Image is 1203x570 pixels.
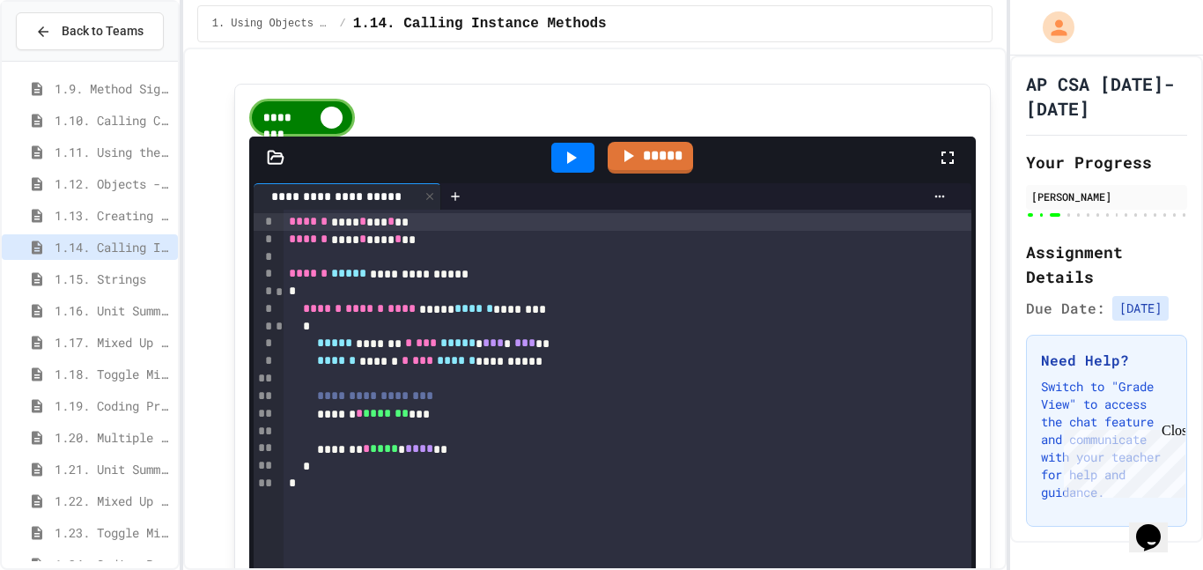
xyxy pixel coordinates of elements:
span: 1.22. Mixed Up Code Practice 1b (1.7-1.15) [55,492,171,510]
div: My Account [1024,7,1079,48]
iframe: chat widget [1057,423,1185,498]
span: 1.19. Coding Practice 1a (1.1-1.6) [55,396,171,415]
span: / [339,17,345,31]
h2: Assignment Details [1026,240,1187,289]
div: Chat with us now!Close [7,7,122,112]
span: 1.10. Calling Class Methods [55,111,171,130]
span: 1.14. Calling Instance Methods [353,13,607,34]
h2: Your Progress [1026,150,1187,174]
span: 1.18. Toggle Mixed Up or Write Code Practice 1.1-1.6 [55,365,171,383]
span: 1.20. Multiple Choice Exercises for Unit 1a (1.1-1.6) [55,428,171,447]
span: 1.16. Unit Summary 1a (1.1-1.6) [55,301,171,320]
span: Due Date: [1026,298,1105,319]
h1: AP CSA [DATE]-[DATE] [1026,71,1187,121]
span: 1.17. Mixed Up Code Practice 1.1-1.6 [55,333,171,352]
div: [PERSON_NAME] [1031,189,1182,204]
span: 1. Using Objects and Methods [212,17,333,31]
span: 1.13. Creating and Initializing Objects: Constructors [55,206,171,225]
iframe: chat widget [1129,500,1185,552]
span: 1.15. Strings [55,270,171,288]
h3: Need Help? [1041,350,1172,371]
span: 1.12. Objects - Instances of Classes [55,174,171,193]
span: 1.14. Calling Instance Methods [55,238,171,256]
span: 1.21. Unit Summary 1b (1.7-1.15) [55,460,171,478]
span: [DATE] [1112,296,1169,321]
span: Back to Teams [62,22,144,41]
span: 1.23. Toggle Mixed Up or Write Code Practice 1b (1.7-1.15) [55,523,171,542]
button: Back to Teams [16,12,164,50]
span: 1.9. Method Signatures [55,79,171,98]
p: Switch to "Grade View" to access the chat feature and communicate with your teacher for help and ... [1041,378,1172,501]
span: 1.11. Using the Math Class [55,143,171,161]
